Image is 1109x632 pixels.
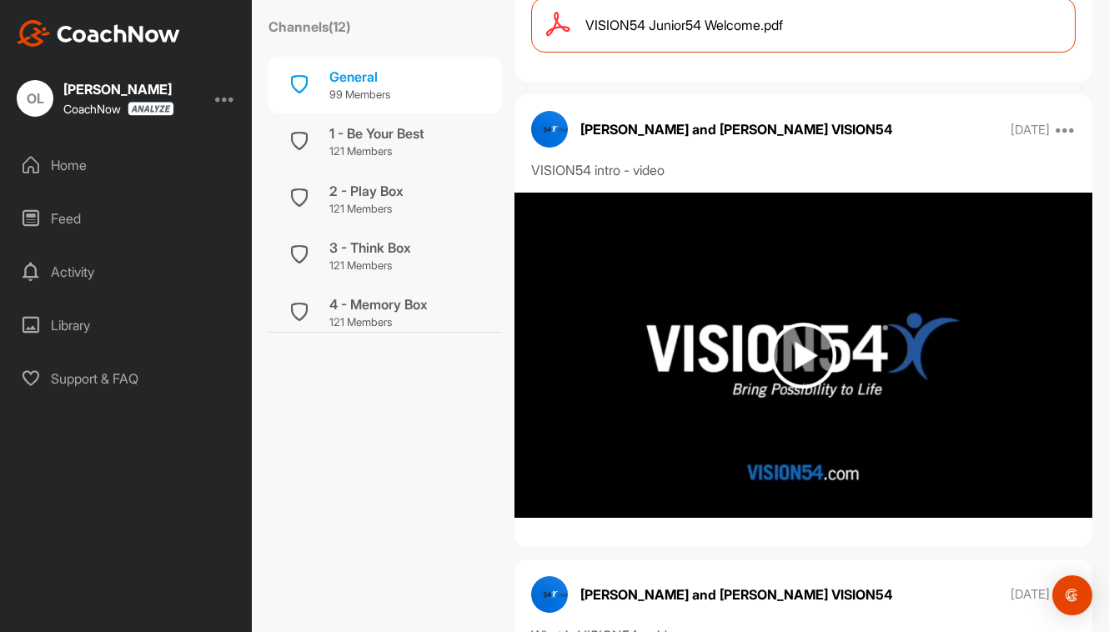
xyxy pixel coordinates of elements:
div: Activity [9,251,244,293]
div: Open Intercom Messenger [1052,575,1092,615]
div: Library [9,304,244,346]
p: 121 Members [329,314,428,331]
p: 99 Members [329,87,390,103]
div: Support & FAQ [9,358,244,399]
div: Feed [9,198,244,239]
p: [DATE] [1011,122,1050,138]
img: play [770,323,836,389]
img: media [514,193,1092,518]
p: [PERSON_NAME] and [PERSON_NAME] VISION54 [580,119,893,139]
div: General [329,67,390,87]
label: Channels ( 12 ) [268,17,350,37]
div: CoachNow [63,102,174,116]
p: 121 Members [329,143,424,160]
img: avatar [531,111,568,148]
p: [PERSON_NAME] and [PERSON_NAME] VISION54 [580,584,893,604]
div: 2 - Play Box [329,181,404,201]
img: CoachNow analyze [128,102,174,116]
div: 1 - Be Your Best [329,123,424,143]
div: [PERSON_NAME] [63,83,174,96]
img: CoachNow [17,20,180,47]
p: 121 Members [329,201,404,218]
div: Home [9,144,244,186]
div: VISION54 intro - video [531,160,1076,180]
img: avatar [531,576,568,613]
p: 121 Members [329,258,411,274]
div: 4 - Memory Box [329,294,428,314]
span: VISION54 Junior54 Welcome.pdf [585,15,783,35]
div: 3 - Think Box [329,238,411,258]
p: [DATE] [1011,586,1050,603]
div: OL [17,80,53,117]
